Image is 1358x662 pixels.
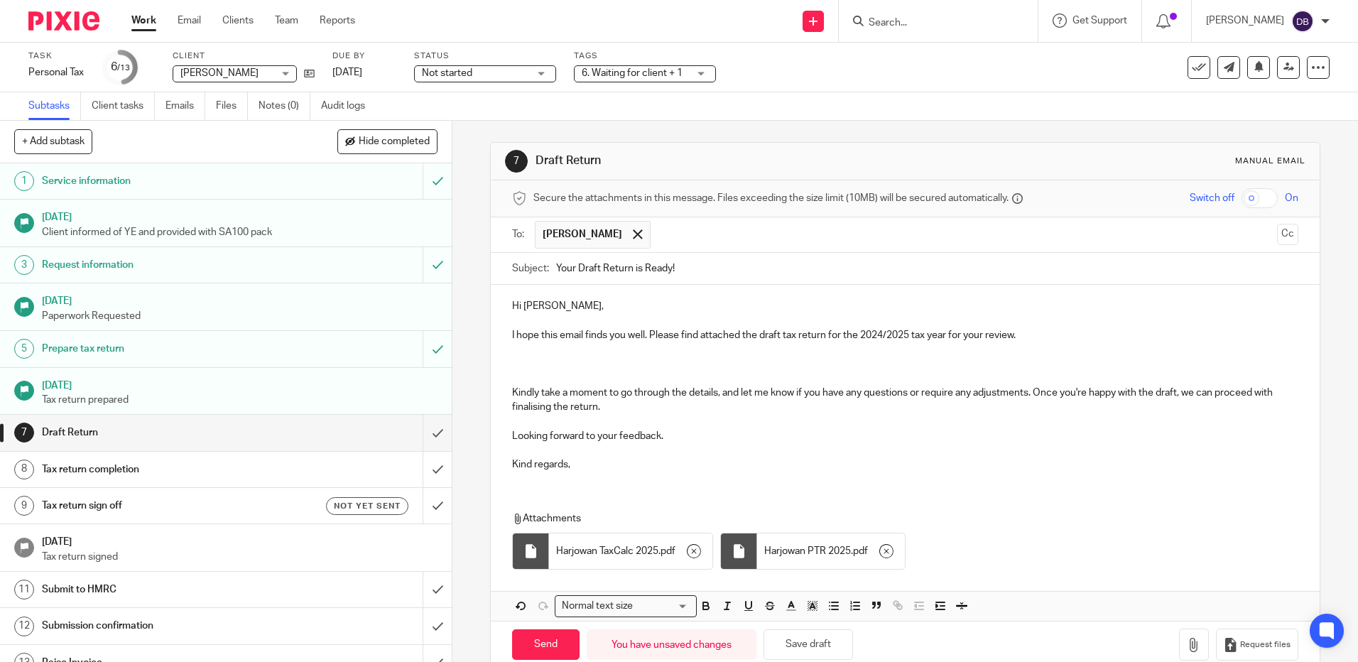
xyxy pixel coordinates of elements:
span: Harjowan TaxCalc 2025 [556,544,658,558]
p: Client informed of YE and provided with SA100 pack [42,225,438,239]
span: Harjowan PTR 2025 [764,544,851,558]
p: Looking forward to your feedback. [512,429,1298,443]
span: pdf [661,544,675,558]
a: Email [178,13,201,28]
p: Kind regards, [512,457,1298,472]
div: 11 [14,580,34,599]
p: Attachments [512,511,1271,526]
div: Search for option [555,595,697,617]
p: [PERSON_NAME] [1206,13,1284,28]
button: Request files [1216,629,1298,661]
p: Tax return prepared [42,393,438,407]
div: 7 [505,150,528,173]
div: 6 [111,59,130,75]
label: Tags [574,50,716,62]
label: Subject: [512,261,549,276]
a: Subtasks [28,92,81,120]
span: pdf [853,544,868,558]
h1: Tax return completion [42,459,286,480]
input: Search [867,17,995,30]
a: Audit logs [321,92,376,120]
input: Send [512,629,580,660]
p: I hope this email finds you well. Please find attached the draft tax return for the 2024/2025 tax... [512,328,1298,371]
h1: Prepare tax return [42,338,286,359]
span: Request files [1240,639,1291,651]
small: /13 [117,64,130,72]
a: Reports [320,13,355,28]
p: Paperwork Requested [42,309,438,323]
span: On [1285,191,1298,205]
h1: Submission confirmation [42,615,286,636]
img: svg%3E [1291,10,1314,33]
p: Kindly take a moment to go through the details, and let me know if you have any questions or requ... [512,386,1298,415]
button: Save draft [764,629,853,660]
label: Status [414,50,556,62]
div: You have unsaved changes [587,629,756,660]
span: Secure the attachments in this message. Files exceeding the size limit (10MB) will be secured aut... [533,191,1009,205]
label: Due by [332,50,396,62]
div: . [757,533,905,569]
span: [PERSON_NAME] [180,68,259,78]
a: Team [275,13,298,28]
button: Hide completed [337,129,438,153]
h1: [DATE] [42,375,438,393]
div: 3 [14,255,34,275]
h1: [DATE] [42,291,438,308]
input: Search for option [637,599,688,614]
label: Task [28,50,85,62]
div: . [549,533,712,569]
h1: [DATE] [42,531,438,549]
div: 12 [14,617,34,636]
span: Not yet sent [334,500,401,512]
span: Normal text size [558,599,636,614]
h1: Draft Return [42,422,286,443]
h1: Request information [42,254,286,276]
span: 6. Waiting for client + 1 [582,68,683,78]
div: Personal Tax [28,65,85,80]
a: Work [131,13,156,28]
h1: Submit to HMRC [42,579,286,600]
button: Cc [1277,224,1298,245]
span: Hide completed [359,136,430,148]
label: To: [512,227,528,242]
span: [PERSON_NAME] [543,227,622,242]
a: Emails [165,92,205,120]
span: Get Support [1072,16,1127,26]
span: Not started [422,68,472,78]
h1: Tax return sign off [42,495,286,516]
div: Manual email [1235,156,1305,167]
button: + Add subtask [14,129,92,153]
span: Switch off [1190,191,1234,205]
p: Hi [PERSON_NAME], [512,299,1298,313]
label: Client [173,50,315,62]
img: Pixie [28,11,99,31]
a: Files [216,92,248,120]
span: [DATE] [332,67,362,77]
div: 1 [14,171,34,191]
div: 7 [14,423,34,443]
h1: Draft Return [536,153,935,168]
a: Clients [222,13,254,28]
div: 5 [14,339,34,359]
a: Client tasks [92,92,155,120]
h1: [DATE] [42,207,438,224]
div: 9 [14,496,34,516]
h1: Service information [42,170,286,192]
p: Tax return signed [42,550,438,564]
a: Notes (0) [259,92,310,120]
div: 8 [14,460,34,479]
